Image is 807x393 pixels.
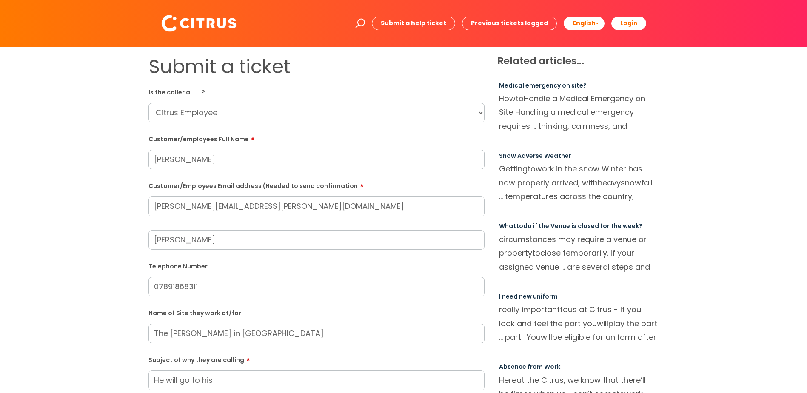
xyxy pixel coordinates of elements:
span: will [541,332,552,342]
input: Your Name [148,230,485,250]
label: Customer/Employees Email address (Needed to send confirmation [148,179,485,190]
span: to [516,222,523,230]
p: really important us at Citrus - If you look and feel the part you play the part ... part. You be ... [499,303,657,344]
a: Medical emergency on site? [499,81,587,90]
h1: Submit a ticket [148,55,485,78]
span: to [532,248,540,258]
label: Telephone Number [148,261,485,270]
label: Name of Site they work at/for [148,308,485,317]
a: Submit a help ticket [372,17,455,30]
p: How Handle a Medical Emergency on Site Handling a medical emergency requires ... thinking, calmne... [499,92,657,133]
a: Whattodo if the Venue is closed for the week? [499,222,642,230]
label: Customer/employees Full Name [148,133,485,143]
span: will [597,318,608,329]
a: Absence from Work [499,362,560,371]
p: Getting work in the snow Winter has now properly arrived, with snowfall ... temperatures across t... [499,162,657,203]
h4: Related articles... [497,55,659,67]
a: Login [611,17,646,30]
span: to [528,163,536,174]
span: to [560,304,568,315]
label: Is the caller a ......? [148,87,485,96]
span: to [516,93,524,104]
span: English [573,19,596,27]
label: Subject of why they are calling [148,353,485,364]
a: Snow Adverse Weather [499,151,571,160]
span: Here [499,375,516,385]
p: circumstances may require a venue or property close temporarily. If your assigned venue ... are s... [499,233,657,273]
input: Email [148,196,485,216]
span: heavy [598,177,621,188]
a: I need new uniform [499,292,558,301]
b: Login [620,19,637,27]
a: Previous tickets logged [462,17,557,30]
